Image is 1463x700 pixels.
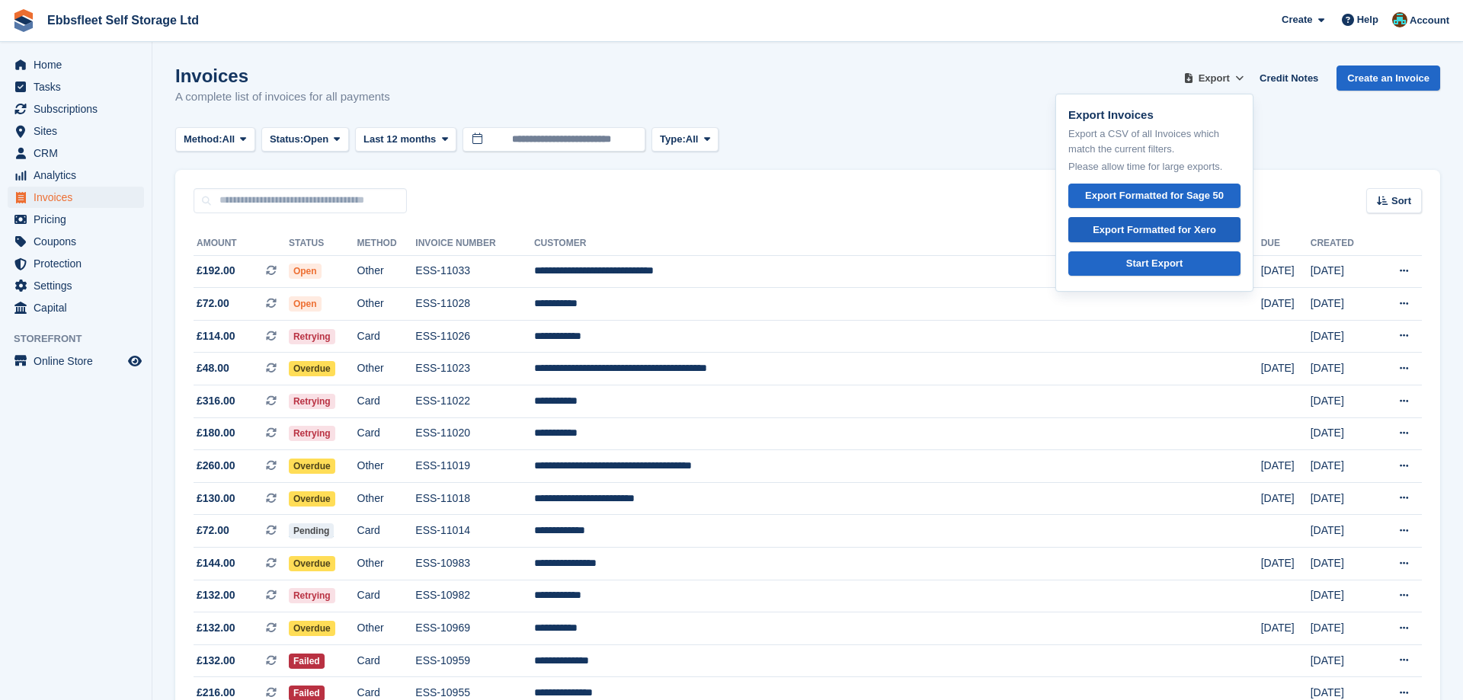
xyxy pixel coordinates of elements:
[357,385,416,418] td: Card
[34,120,125,142] span: Sites
[1311,515,1375,548] td: [DATE]
[126,352,144,370] a: Preview store
[1311,320,1375,353] td: [DATE]
[415,482,534,515] td: ESS-11018
[1311,612,1375,645] td: [DATE]
[357,255,416,288] td: Other
[8,187,144,208] a: menu
[534,232,1261,256] th: Customer
[34,142,125,164] span: CRM
[1085,188,1224,203] div: Export Formatted for Sage 50
[415,288,534,321] td: ESS-11028
[194,232,289,256] th: Amount
[197,620,235,636] span: £132.00
[8,142,144,164] a: menu
[355,127,456,152] button: Last 12 months
[1410,13,1449,28] span: Account
[197,296,229,312] span: £72.00
[41,8,205,33] a: Ebbsfleet Self Storage Ltd
[175,66,390,86] h1: Invoices
[197,653,235,669] span: £132.00
[1093,222,1216,238] div: Export Formatted for Xero
[357,612,416,645] td: Other
[8,275,144,296] a: menu
[289,232,357,256] th: Status
[197,360,229,376] span: £48.00
[415,385,534,418] td: ESS-11022
[1261,450,1311,483] td: [DATE]
[175,88,390,106] p: A complete list of invoices for all payments
[357,450,416,483] td: Other
[197,263,235,279] span: £192.00
[8,350,144,372] a: menu
[289,588,335,603] span: Retrying
[357,515,416,548] td: Card
[1282,12,1312,27] span: Create
[415,417,534,450] td: ESS-11020
[8,165,144,186] a: menu
[415,450,534,483] td: ESS-11019
[1261,255,1311,288] td: [DATE]
[1311,353,1375,385] td: [DATE]
[357,548,416,580] td: Other
[357,580,416,612] td: Card
[415,580,534,612] td: ESS-10982
[8,54,144,75] a: menu
[197,555,235,571] span: £144.00
[1068,251,1241,276] a: Start Export
[1311,580,1375,612] td: [DATE]
[34,165,125,186] span: Analytics
[34,76,125,97] span: Tasks
[289,394,335,409] span: Retrying
[261,127,349,152] button: Status: Open
[1199,71,1230,86] span: Export
[289,459,335,474] span: Overdue
[415,548,534,580] td: ESS-10983
[1068,107,1241,124] p: Export Invoices
[8,209,144,230] a: menu
[415,320,534,353] td: ESS-11026
[8,253,144,274] a: menu
[175,127,255,152] button: Method: All
[1311,255,1375,288] td: [DATE]
[289,329,335,344] span: Retrying
[12,9,35,32] img: stora-icon-8386f47178a22dfd0bd8f6a31ec36ba5ce8667c1dd55bd0f319d3a0aa187defe.svg
[34,98,125,120] span: Subscriptions
[8,98,144,120] a: menu
[1311,288,1375,321] td: [DATE]
[1261,353,1311,385] td: [DATE]
[197,491,235,507] span: £130.00
[357,417,416,450] td: Card
[1068,159,1241,174] p: Please allow time for large exports.
[197,393,235,409] span: £316.00
[415,515,534,548] td: ESS-11014
[415,255,534,288] td: ESS-11033
[1311,450,1375,483] td: [DATE]
[197,328,235,344] span: £114.00
[415,644,534,677] td: ESS-10959
[289,426,335,441] span: Retrying
[415,353,534,385] td: ESS-11023
[1261,548,1311,580] td: [DATE]
[34,253,125,274] span: Protection
[1253,66,1324,91] a: Credit Notes
[34,231,125,252] span: Coupons
[197,425,235,441] span: £180.00
[8,76,144,97] a: menu
[8,231,144,252] a: menu
[1391,193,1411,209] span: Sort
[34,350,125,372] span: Online Store
[415,232,534,256] th: Invoice Number
[1311,548,1375,580] td: [DATE]
[1392,12,1407,27] img: George Spring
[1068,217,1241,242] a: Export Formatted for Xero
[34,297,125,318] span: Capital
[1068,126,1241,156] p: Export a CSV of all Invoices which match the current filters.
[1311,385,1375,418] td: [DATE]
[270,132,303,147] span: Status:
[1337,66,1440,91] a: Create an Invoice
[651,127,719,152] button: Type: All
[1068,184,1241,209] a: Export Formatted for Sage 50
[34,275,125,296] span: Settings
[8,120,144,142] a: menu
